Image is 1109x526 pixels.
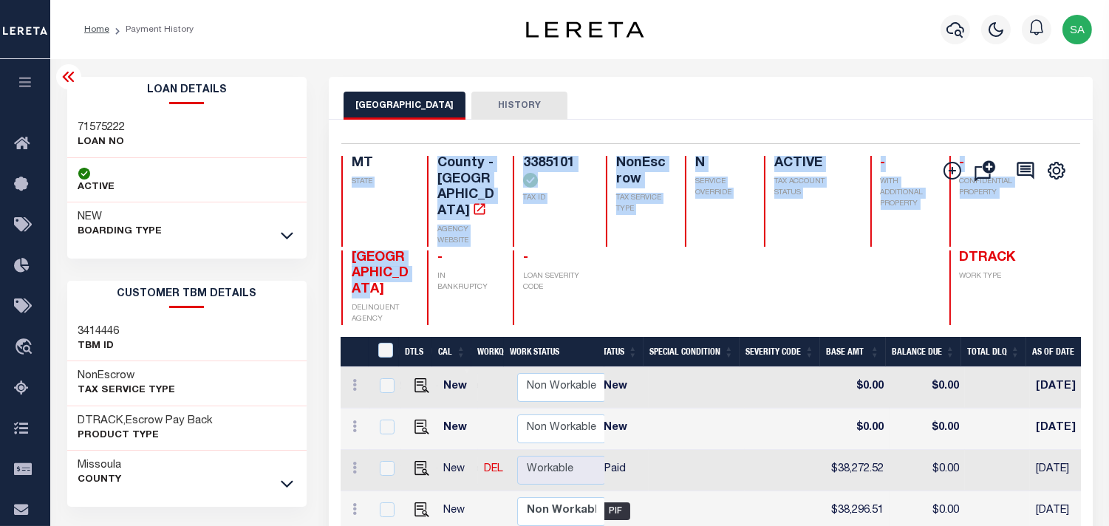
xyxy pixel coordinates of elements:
[352,303,409,325] p: DELINQUENT AGENCY
[695,156,746,172] h4: N
[890,367,965,409] td: $0.00
[1062,15,1092,44] img: svg+xml;base64,PHN2ZyB4bWxucz0iaHR0cDovL3d3dy53My5vcmcvMjAwMC9zdmciIHBvaW50ZXItZXZlbnRzPSJub25lIi...
[437,225,495,247] p: AGENCY WEBSITE
[78,428,214,443] p: Product Type
[67,281,307,308] h2: CUSTOMER TBM DETAILS
[437,251,443,264] span: -
[352,251,409,296] span: [GEOGRAPHIC_DATA]
[1026,337,1094,367] th: As of Date: activate to sort column ascending
[890,409,965,450] td: $0.00
[740,337,820,367] th: Severity Code: activate to sort column ascending
[1030,409,1097,450] td: [DATE]
[1030,367,1097,409] td: [DATE]
[437,450,478,491] td: New
[484,464,503,474] a: DEL
[67,77,307,104] h2: Loan Details
[504,337,604,367] th: Work Status
[523,156,587,188] h4: 3385101
[526,21,644,38] img: logo-dark.svg
[14,338,38,358] i: travel_explore
[78,324,120,339] h3: 3414446
[78,180,115,195] p: ACTIVE
[399,337,433,367] th: DTLS
[616,193,667,215] p: TAX SERVICE TYPE
[78,458,122,473] h3: Missoula
[352,177,409,188] p: STATE
[582,450,649,491] td: Paid
[820,337,886,367] th: Base Amt: activate to sort column ascending
[1030,450,1097,491] td: [DATE]
[471,337,504,367] th: WorkQ
[616,156,667,188] h4: NonEscrow
[344,92,465,120] button: [GEOGRAPHIC_DATA]
[437,367,478,409] td: New
[109,23,194,36] li: Payment History
[78,120,126,135] h3: 71575222
[437,271,495,293] p: IN BANKRUPTCY
[432,337,471,367] th: CAL: activate to sort column ascending
[825,367,890,409] td: $0.00
[576,337,644,367] th: Tax Status: activate to sort column ascending
[774,177,853,199] p: TAX ACCOUNT STATUS
[78,473,122,488] p: County
[352,156,409,172] h4: MT
[774,156,853,172] h4: ACTIVE
[78,383,176,398] p: Tax Service Type
[78,369,176,383] h3: NonEscrow
[582,367,649,409] td: New
[523,271,587,293] p: LOAN SEVERITY CODE
[78,339,120,354] p: TBM ID
[695,177,746,199] p: SERVICE OVERRIDE
[523,193,587,204] p: TAX ID
[341,337,369,367] th: &nbsp;&nbsp;&nbsp;&nbsp;&nbsp;&nbsp;&nbsp;&nbsp;&nbsp;&nbsp;
[886,337,961,367] th: Balance Due: activate to sort column ascending
[890,450,965,491] td: $0.00
[369,337,399,367] th: &nbsp;
[84,25,109,34] a: Home
[644,337,740,367] th: Special Condition: activate to sort column ascending
[437,409,478,450] td: New
[601,502,630,520] span: PIF
[825,450,890,491] td: $38,272.52
[881,177,932,210] p: WITH ADDITIONAL PROPERTY
[78,225,163,239] p: BOARDING TYPE
[582,409,649,450] td: New
[437,156,495,219] h4: County - [GEOGRAPHIC_DATA]
[471,92,567,120] button: HISTORY
[881,157,886,170] span: -
[78,414,214,428] h3: DTRACK,Escrow Pay Back
[523,251,528,264] span: -
[961,337,1026,367] th: Total DLQ: activate to sort column ascending
[78,210,163,225] h3: NEW
[78,135,126,150] p: LOAN NO
[825,409,890,450] td: $0.00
